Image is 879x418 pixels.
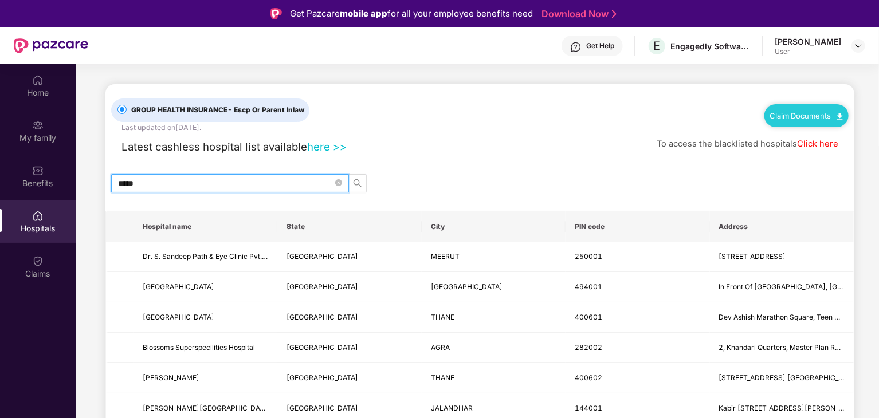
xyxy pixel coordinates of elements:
img: svg+xml;base64,PHN2ZyBpZD0iRHJvcGRvd24tMzJ4MzIiIHhtbG5zPSJodHRwOi8vd3d3LnczLm9yZy8yMDAwL3N2ZyIgd2... [854,41,863,50]
td: THANE [422,302,566,333]
img: svg+xml;base64,PHN2ZyBpZD0iQmVuZWZpdHMiIHhtbG5zPSJodHRwOi8vd3d3LnczLm9yZy8yMDAwL3N2ZyIgd2lkdGg9Ij... [32,165,44,176]
th: PIN code [566,211,709,242]
th: Address [710,211,854,242]
span: [GEOGRAPHIC_DATA] [287,282,358,291]
span: Hospital name [143,222,268,231]
div: Get Help [586,41,614,50]
img: Logo [270,8,282,19]
button: search [348,174,367,192]
a: Download Now [541,8,613,20]
th: City [422,211,566,242]
td: 125,Eastern Kutchery Road, Shivaji Road [710,242,854,273]
span: [PERSON_NAME][GEOGRAPHIC_DATA] [143,404,271,412]
td: AGRA [422,333,566,363]
span: Dr. S. Sandeep Path & Eye Clinic Pvt. Ltd. [143,252,276,261]
img: svg+xml;base64,PHN2ZyBpZD0iSGVscC0zMngzMiIgeG1sbnM9Imh0dHA6Ly93d3cudzMub3JnLzIwMDAvc3ZnIiB3aWR0aD... [570,41,582,53]
td: Chhattisgarh [277,272,421,302]
span: THANE [431,373,454,382]
a: here >> [307,140,347,153]
span: 400602 [575,373,602,382]
span: 2, Khandari Quarters, Master Plan Road [719,343,847,352]
span: - Escp Or Parent Inlaw [227,105,304,114]
span: THANE [431,313,454,321]
span: [GEOGRAPHIC_DATA] [287,373,358,382]
span: Latest cashless hospital list available [121,140,307,153]
span: Blossoms Superspecilities Hospital [143,343,255,352]
td: 2, Khandari Quarters, Master Plan Road [710,333,854,363]
span: close-circle [335,178,342,188]
span: search [349,179,366,188]
span: MEERUT [431,252,460,261]
span: AGRA [431,343,450,352]
img: svg+xml;base64,PHN2ZyBpZD0iSG9tZSIgeG1sbnM9Imh0dHA6Ly93d3cudzMub3JnLzIwMDAvc3ZnIiB3aWR0aD0iMjAiIG... [32,74,44,86]
span: [GEOGRAPHIC_DATA] [287,343,358,352]
div: [PERSON_NAME] [775,36,841,47]
td: Dev Ashish Marathon Square, Teen Hath Naka, Eastern Express Highway, Near Highway Darshan Society [710,302,854,333]
img: svg+xml;base64,PHN2ZyB3aWR0aD0iMjAiIGhlaWdodD0iMjAiIHZpZXdCb3g9IjAgMCAyMCAyMCIgZmlsbD0ibm9uZSIgeG... [32,120,44,131]
div: User [775,47,841,56]
span: 400601 [575,313,602,321]
td: Blossoms Superspecilities Hospital [134,333,277,363]
div: Get Pazcare for all your employee benefits need [290,7,533,21]
td: THANE [422,363,566,393]
div: Last updated on [DATE] . [121,122,201,133]
th: State [277,211,421,242]
span: 144001 [575,404,602,412]
td: Highway Hospital [134,302,277,333]
td: Isha Netralaya [134,363,277,393]
span: [GEOGRAPHIC_DATA] [431,282,503,291]
span: Address [719,222,845,231]
td: Uttar Pradesh [277,242,421,273]
span: close-circle [335,179,342,186]
span: [STREET_ADDRESS] [719,252,786,261]
span: [PERSON_NAME] [143,373,199,382]
span: JALANDHAR [431,404,473,412]
td: Maharashtra [277,363,421,393]
span: GROUP HEALTH INSURANCE [127,105,309,116]
a: Claim Documents [770,111,843,120]
img: New Pazcare Logo [14,38,88,53]
span: 250001 [575,252,602,261]
td: Dr. S. Sandeep Path & Eye Clinic Pvt. Ltd. [134,242,277,273]
td: DevCorpora , B-Wing 1st Floor, Shop no 112/113/114, Opp. Cadbury Junction, Eastern Express Highway [710,363,854,393]
td: Jagdalpur [422,272,566,302]
span: [GEOGRAPHIC_DATA] [287,404,358,412]
span: 494001 [575,282,602,291]
img: Stroke [612,8,617,20]
th: Hospital name [134,211,277,242]
span: [GEOGRAPHIC_DATA] [287,252,358,261]
img: svg+xml;base64,PHN2ZyBpZD0iSG9zcGl0YWxzIiB4bWxucz0iaHR0cDovL3d3dy53My5vcmcvMjAwMC9zdmciIHdpZHRoPS... [32,210,44,222]
td: Uttar Pradesh [277,333,421,363]
td: Maharashtra [277,302,421,333]
span: E [654,39,661,53]
span: To access the blacklisted hospitals [657,139,797,149]
td: In Front Of Hata Ground, Jagdalpur, Baster [710,272,854,302]
a: Click here [797,139,838,149]
strong: mobile app [340,8,387,19]
span: 282002 [575,343,602,352]
td: Queens NRI Hospital [134,272,277,302]
span: [GEOGRAPHIC_DATA] [143,313,214,321]
span: [GEOGRAPHIC_DATA] [287,313,358,321]
td: MEERUT [422,242,566,273]
img: svg+xml;base64,PHN2ZyB4bWxucz0iaHR0cDovL3d3dy53My5vcmcvMjAwMC9zdmciIHdpZHRoPSIxMC40IiBoZWlnaHQ9Ij... [837,113,843,120]
img: svg+xml;base64,PHN2ZyBpZD0iQ2xhaW0iIHhtbG5zPSJodHRwOi8vd3d3LnczLm9yZy8yMDAwL3N2ZyIgd2lkdGg9IjIwIi... [32,255,44,267]
div: Engagedly Software India Private Limited [670,41,751,52]
span: [GEOGRAPHIC_DATA] [143,282,214,291]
